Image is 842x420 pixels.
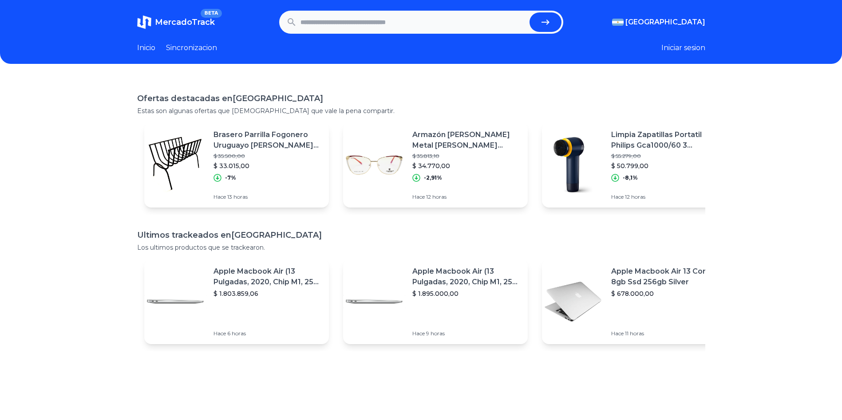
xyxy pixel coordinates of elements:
button: Iniciar sesion [661,43,705,53]
img: MercadoTrack [137,15,151,29]
p: Hace 12 horas [412,193,521,200]
a: Inicio [137,43,155,53]
span: [GEOGRAPHIC_DATA] [625,17,705,27]
p: Hace 11 horas [611,330,719,337]
p: Brasero Parrilla Fogonero Uruguayo [PERSON_NAME] Carbón Hierro [213,130,322,151]
h1: Ofertas destacadas en [GEOGRAPHIC_DATA] [137,92,705,105]
p: Los ultimos productos que se trackearon. [137,243,705,252]
a: Featured imageApple Macbook Air 13 Core I5 8gb Ssd 256gb Silver$ 678.000,00Hace 11 horas [542,259,727,344]
button: [GEOGRAPHIC_DATA] [612,17,705,27]
a: Featured imageLimpia Zapatillas Portatil Philips Gca1000/60 3 Cabezales Ct$ 55.279,00$ 50.799,00-... [542,122,727,208]
p: Estas son algunas ofertas que [DEMOGRAPHIC_DATA] que vale la pena compartir. [137,106,705,115]
p: $ 1.895.000,00 [412,289,521,298]
p: Limpia Zapatillas Portatil Philips Gca1000/60 3 Cabezales Ct [611,130,719,151]
a: Featured imageArmazón [PERSON_NAME] Metal [PERSON_NAME] Patillas Flex Únicos$ 35.813,10$ 34.770,0... [343,122,528,208]
img: Argentina [612,19,624,26]
img: Featured image [542,271,604,333]
span: BETA [201,9,221,18]
p: Apple Macbook Air (13 Pulgadas, 2020, Chip M1, 256 Gb De Ssd, 8 Gb De Ram) - Plata [213,266,322,287]
p: -2,91% [424,174,442,181]
img: Featured image [343,134,405,196]
a: Featured imageBrasero Parrilla Fogonero Uruguayo [PERSON_NAME] Carbón Hierro$ 35.500,00$ 33.015,0... [144,122,329,208]
img: Featured image [144,271,206,333]
img: Featured image [542,134,604,196]
p: $ 1.803.859,06 [213,289,322,298]
p: $ 34.770,00 [412,161,521,170]
p: $ 678.000,00 [611,289,719,298]
span: MercadoTrack [155,17,215,27]
h1: Ultimos trackeados en [GEOGRAPHIC_DATA] [137,229,705,241]
a: Featured imageApple Macbook Air (13 Pulgadas, 2020, Chip M1, 256 Gb De Ssd, 8 Gb De Ram) - Plata$... [144,259,329,344]
p: $ 50.799,00 [611,161,719,170]
a: Featured imageApple Macbook Air (13 Pulgadas, 2020, Chip M1, 256 Gb De Ssd, 8 Gb De Ram) - Plata$... [343,259,528,344]
p: Apple Macbook Air (13 Pulgadas, 2020, Chip M1, 256 Gb De Ssd, 8 Gb De Ram) - Plata [412,266,521,287]
p: -8,1% [623,174,638,181]
p: Hace 6 horas [213,330,322,337]
p: -7% [225,174,236,181]
p: Armazón [PERSON_NAME] Metal [PERSON_NAME] Patillas Flex Únicos [412,130,521,151]
p: $ 33.015,00 [213,161,322,170]
p: Hace 9 horas [412,330,521,337]
img: Featured image [343,271,405,333]
p: $ 35.500,00 [213,153,322,160]
p: $ 35.813,10 [412,153,521,160]
a: MercadoTrackBETA [137,15,215,29]
p: Apple Macbook Air 13 Core I5 8gb Ssd 256gb Silver [611,266,719,287]
p: $ 55.279,00 [611,153,719,160]
img: Featured image [144,134,206,196]
p: Hace 13 horas [213,193,322,200]
p: Hace 12 horas [611,193,719,200]
a: Sincronizacion [166,43,217,53]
